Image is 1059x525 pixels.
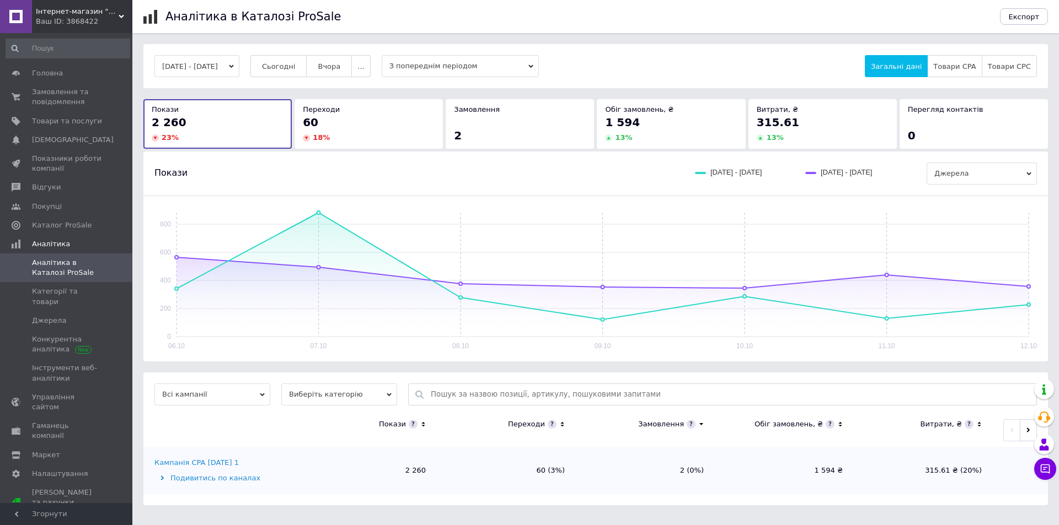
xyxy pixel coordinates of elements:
span: Джерела [32,316,66,326]
span: [DEMOGRAPHIC_DATA] [32,135,114,145]
span: Маркет [32,450,60,460]
span: Каталог ProSale [32,220,92,230]
text: 07.10 [310,342,327,350]
span: Джерела [927,163,1037,185]
span: 0 [908,129,916,142]
button: Загальні дані [865,55,928,77]
span: З попереднім періодом [382,55,539,77]
text: 12.10 [1020,342,1037,350]
span: Налаштування [32,469,88,479]
div: Покази [379,419,406,429]
span: Товари та послуги [32,116,102,126]
td: 2 (0%) [576,447,715,494]
text: 09.10 [594,342,611,350]
span: Перегляд контактів [908,105,983,113]
span: 13 % [767,133,784,142]
div: Витрати, ₴ [920,419,962,429]
span: Відгуки [32,182,61,192]
span: Експорт [1009,13,1040,21]
span: Сьогодні [262,62,296,71]
text: 600 [160,248,171,256]
span: 13 % [615,133,632,142]
div: Ваш ID: 3868422 [36,17,132,26]
span: Товари CPA [933,62,976,71]
td: 315.61 ₴ (20%) [854,447,993,494]
div: Переходи [508,419,545,429]
span: 2 260 [152,116,186,129]
text: 200 [160,305,171,312]
button: Сьогодні [250,55,307,77]
span: Категорії та товари [32,286,102,306]
h1: Аналітика в Каталозі ProSale [165,10,341,23]
span: Обіг замовлень, ₴ [605,105,673,113]
span: 2 [454,129,462,142]
span: Замовлення [454,105,500,113]
text: 10.10 [736,342,753,350]
span: Вчора [318,62,340,71]
span: Інструменти веб-аналітики [32,363,102,383]
span: Управління сайтом [32,392,102,412]
div: Замовлення [638,419,684,429]
span: Гаманець компанії [32,421,102,441]
button: [DATE] - [DATE] [154,55,239,77]
text: 11.10 [878,342,895,350]
span: Товари CPC [988,62,1031,71]
button: Вчора [306,55,352,77]
span: ... [357,62,364,71]
span: 18 % [313,133,330,142]
div: Подивитись по каналах [154,473,295,483]
input: Пошук [6,39,130,58]
span: Замовлення та повідомлення [32,87,102,107]
span: Витрати, ₴ [757,105,799,113]
td: 1 594 ₴ [715,447,854,494]
td: 2 260 [298,447,437,494]
span: Всі кампанії [154,383,270,405]
text: 08.10 [452,342,469,350]
span: Конкурентна аналітика [32,334,102,354]
span: Виберіть категорію [281,383,397,405]
span: 315.61 [757,116,799,129]
span: 23 % [162,133,179,142]
text: 0 [167,333,171,340]
button: Чат з покупцем [1034,458,1056,480]
span: Аналітика [32,239,70,249]
div: Кампанія CPA [DATE] 1 [154,458,239,468]
span: Інтернет-магазин "Silvo" [36,7,119,17]
td: 60 (3%) [437,447,576,494]
span: 60 [303,116,318,129]
span: [PERSON_NAME] та рахунки [32,488,102,518]
span: Переходи [303,105,340,113]
div: Обіг замовлень, ₴ [755,419,823,429]
span: Загальні дані [871,62,922,71]
span: Показники роботи компанії [32,154,102,174]
button: Експорт [1000,8,1049,25]
span: Покупці [32,202,62,212]
text: 06.10 [168,342,185,350]
button: ... [351,55,370,77]
button: Товари CPC [982,55,1037,77]
input: Пошук за назвою позиції, артикулу, пошуковими запитами [431,384,1031,405]
button: Товари CPA [927,55,982,77]
span: Покази [154,167,188,179]
span: Аналітика в Каталозі ProSale [32,258,102,278]
span: 1 594 [605,116,640,129]
span: Головна [32,68,63,78]
span: Покази [152,105,179,113]
text: 400 [160,277,171,284]
text: 800 [160,220,171,228]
